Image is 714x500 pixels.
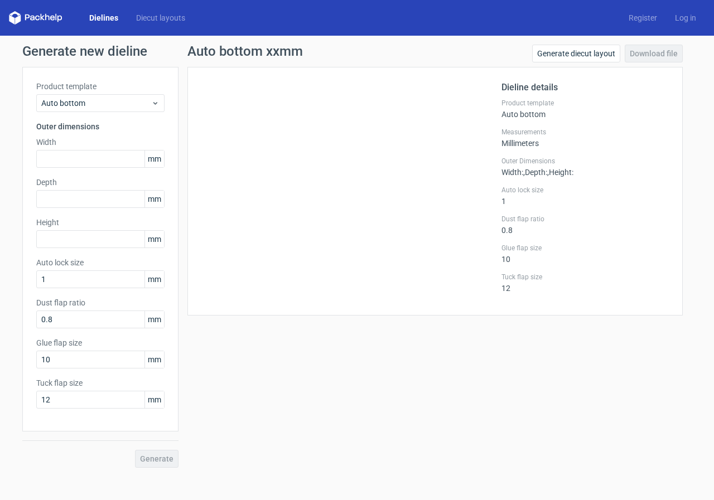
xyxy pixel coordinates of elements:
[41,98,151,109] span: Auto bottom
[144,311,164,328] span: mm
[620,12,666,23] a: Register
[36,121,165,132] h3: Outer dimensions
[36,217,165,228] label: Height
[501,99,669,119] div: Auto bottom
[501,99,669,108] label: Product template
[501,215,669,235] div: 0.8
[501,273,669,293] div: 12
[36,177,165,188] label: Depth
[501,128,669,137] label: Measurements
[127,12,194,23] a: Diecut layouts
[144,191,164,207] span: mm
[187,45,303,58] h1: Auto bottom xxmm
[80,12,127,23] a: Dielines
[36,297,165,308] label: Dust flap ratio
[501,215,669,224] label: Dust flap ratio
[144,351,164,368] span: mm
[501,157,669,166] label: Outer Dimensions
[523,168,547,177] span: , Depth :
[501,244,669,264] div: 10
[501,244,669,253] label: Glue flap size
[501,186,669,206] div: 1
[36,137,165,148] label: Width
[532,45,620,62] a: Generate diecut layout
[144,391,164,408] span: mm
[501,81,669,94] h2: Dieline details
[36,257,165,268] label: Auto lock size
[22,45,692,58] h1: Generate new dieline
[144,231,164,247] span: mm
[36,81,165,92] label: Product template
[36,377,165,389] label: Tuck flap size
[501,186,669,195] label: Auto lock size
[501,128,669,148] div: Millimeters
[36,337,165,348] label: Glue flap size
[666,12,705,23] a: Log in
[547,168,573,177] span: , Height :
[144,151,164,167] span: mm
[501,273,669,281] label: Tuck flap size
[501,168,523,177] span: Width :
[144,271,164,288] span: mm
